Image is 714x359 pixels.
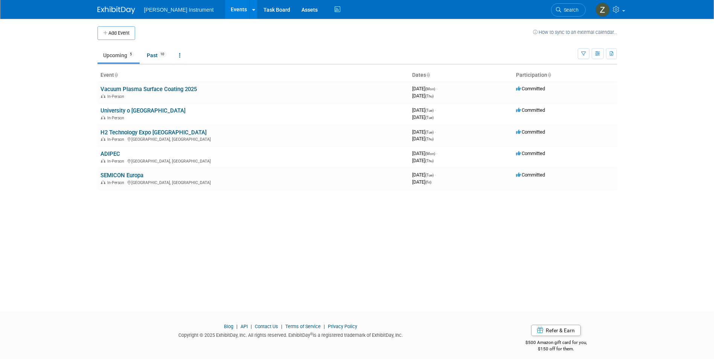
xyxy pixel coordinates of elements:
[412,114,434,120] span: [DATE]
[101,159,105,163] img: In-Person Event
[425,87,435,91] span: (Mon)
[425,116,434,120] span: (Tue)
[436,151,437,156] span: -
[426,72,430,78] a: Sort by Start Date
[412,93,434,99] span: [DATE]
[412,136,434,141] span: [DATE]
[516,107,545,113] span: Committed
[100,136,406,142] div: [GEOGRAPHIC_DATA], [GEOGRAPHIC_DATA]
[224,324,233,329] a: Blog
[100,151,120,157] a: ADIPEC
[100,129,207,136] a: H2 Technology Expo [GEOGRAPHIC_DATA]
[100,179,406,185] div: [GEOGRAPHIC_DATA], [GEOGRAPHIC_DATA]
[513,69,617,82] th: Participation
[425,159,434,163] span: (Thu)
[547,72,551,78] a: Sort by Participation Type
[425,180,431,184] span: (Fri)
[285,324,321,329] a: Terms of Service
[241,324,248,329] a: API
[107,159,126,164] span: In-Person
[144,7,214,13] span: [PERSON_NAME] Instrument
[516,151,545,156] span: Committed
[107,94,126,99] span: In-Person
[425,152,435,156] span: (Mon)
[97,330,484,339] div: Copyright © 2025 ExhibitDay, Inc. All rights reserved. ExhibitDay is a registered trademark of Ex...
[279,324,284,329] span: |
[100,107,186,114] a: University o [GEOGRAPHIC_DATA]
[141,48,172,62] a: Past10
[322,324,327,329] span: |
[425,94,434,98] span: (Thu)
[516,129,545,135] span: Committed
[435,172,436,178] span: -
[561,7,579,13] span: Search
[97,69,409,82] th: Event
[495,346,617,352] div: $150 off for them.
[97,48,140,62] a: Upcoming5
[100,172,143,179] a: SEMICON Europa
[101,116,105,119] img: In-Person Event
[412,129,436,135] span: [DATE]
[412,172,436,178] span: [DATE]
[551,3,586,17] a: Search
[255,324,278,329] a: Contact Us
[495,335,617,352] div: $500 Amazon gift card for you,
[412,151,437,156] span: [DATE]
[531,325,581,336] a: Refer & Earn
[425,108,434,113] span: (Tue)
[107,180,126,185] span: In-Person
[533,29,617,35] a: How to sync to an external calendar...
[97,26,135,40] button: Add Event
[97,6,135,14] img: ExhibitDay
[249,324,254,329] span: |
[516,172,545,178] span: Committed
[101,180,105,184] img: In-Person Event
[412,158,434,163] span: [DATE]
[425,130,434,134] span: (Tue)
[100,86,197,93] a: Vacuum Plasma Surface Coating 2025
[435,107,436,113] span: -
[310,332,313,336] sup: ®
[436,86,437,91] span: -
[516,86,545,91] span: Committed
[128,52,134,57] span: 5
[101,94,105,98] img: In-Person Event
[101,137,105,141] img: In-Person Event
[412,107,436,113] span: [DATE]
[425,173,434,177] span: (Tue)
[234,324,239,329] span: |
[409,69,513,82] th: Dates
[435,129,436,135] span: -
[114,72,118,78] a: Sort by Event Name
[100,158,406,164] div: [GEOGRAPHIC_DATA], [GEOGRAPHIC_DATA]
[425,137,434,141] span: (Thu)
[412,179,431,185] span: [DATE]
[412,86,437,91] span: [DATE]
[158,52,166,57] span: 10
[595,3,610,17] img: Zsombor Vidermann
[328,324,357,329] a: Privacy Policy
[107,137,126,142] span: In-Person
[107,116,126,120] span: In-Person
